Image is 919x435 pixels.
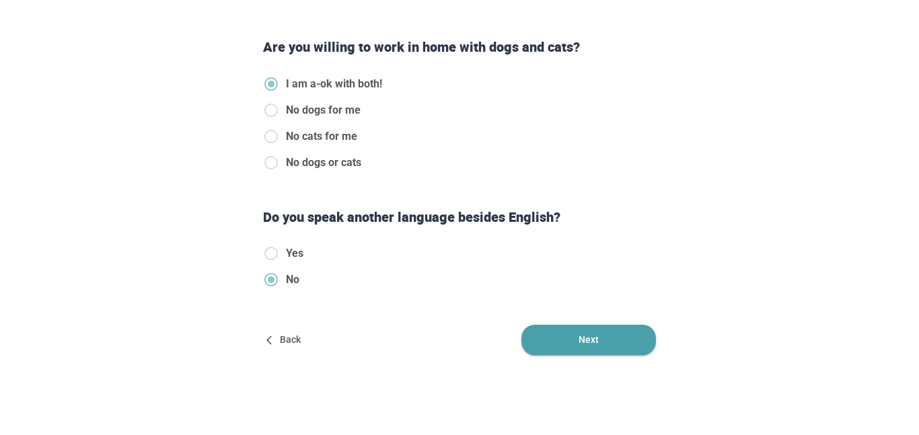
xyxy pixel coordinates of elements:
span: No dogs for me [286,102,361,118]
span: No cats for me [286,128,357,145]
span: No dogs or cats [286,155,361,171]
div: Do you speak another language besides English? [258,208,661,227]
button: Next [521,325,656,355]
span: Yes [286,245,303,262]
div: Are you willing to work in home with dogs and cats? [258,38,661,57]
div: knowsOtherLanguage [263,245,314,298]
div: catsAndDogs [263,76,393,181]
span: I am a-ok with both! [286,76,382,92]
span: No [286,272,299,288]
button: Back [263,325,306,355]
